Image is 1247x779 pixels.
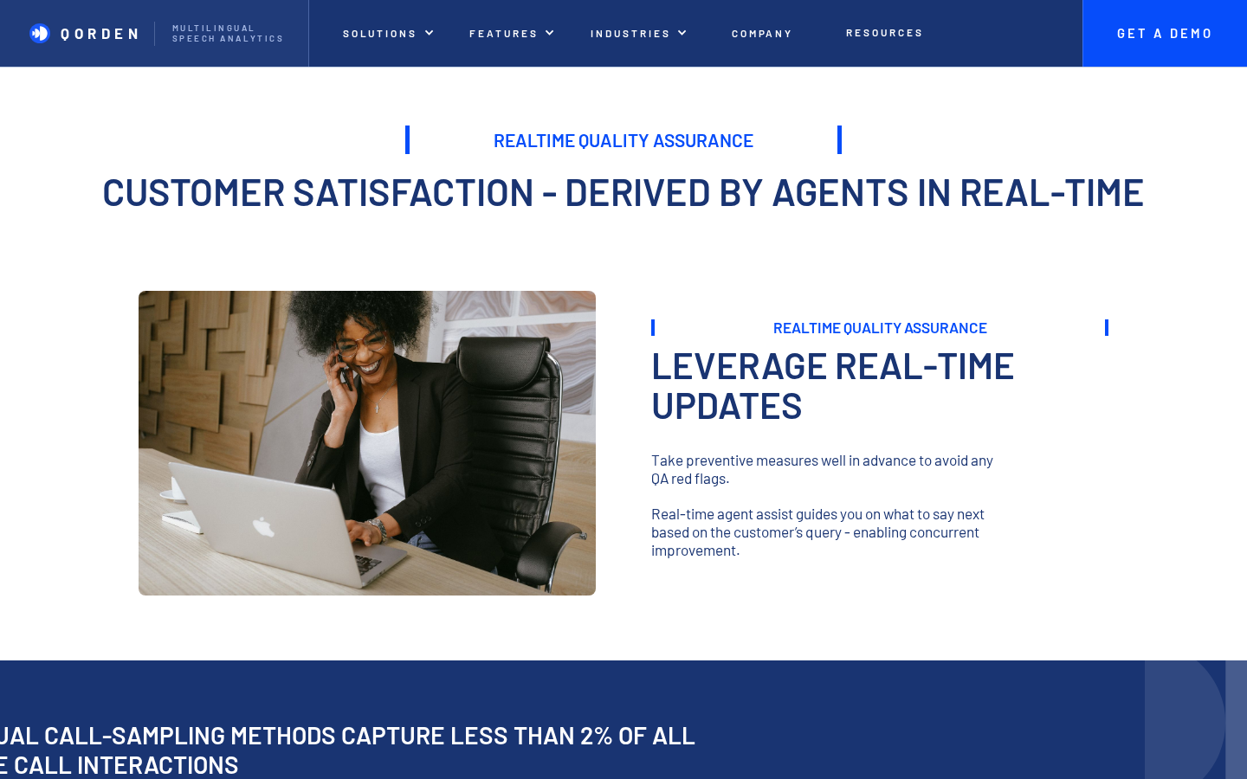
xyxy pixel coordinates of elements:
[651,425,1108,442] p: ‍
[591,27,670,39] p: Industries
[846,26,923,38] p: Resources
[61,24,143,42] p: QORDEN
[773,319,987,336] h3: Realtime Quality Assurance
[732,27,794,39] p: Company
[405,126,842,154] h1: Realtime Quality Assurance
[172,23,290,44] p: Multilingual Speech analytics
[651,344,1108,424] h3: Leverage Real-Time Updates
[469,27,539,39] p: features
[651,505,994,558] p: Real-time agent assist guides you on what to say next based on the customer’s query - enabling co...
[139,291,596,596] img: Dashboard mockup
[343,27,417,39] p: Solutions
[1100,26,1230,42] p: Get A Demo
[651,486,994,505] p: ‍
[651,451,994,486] p: Take preventive measures well in advance to avoid any QA red flags.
